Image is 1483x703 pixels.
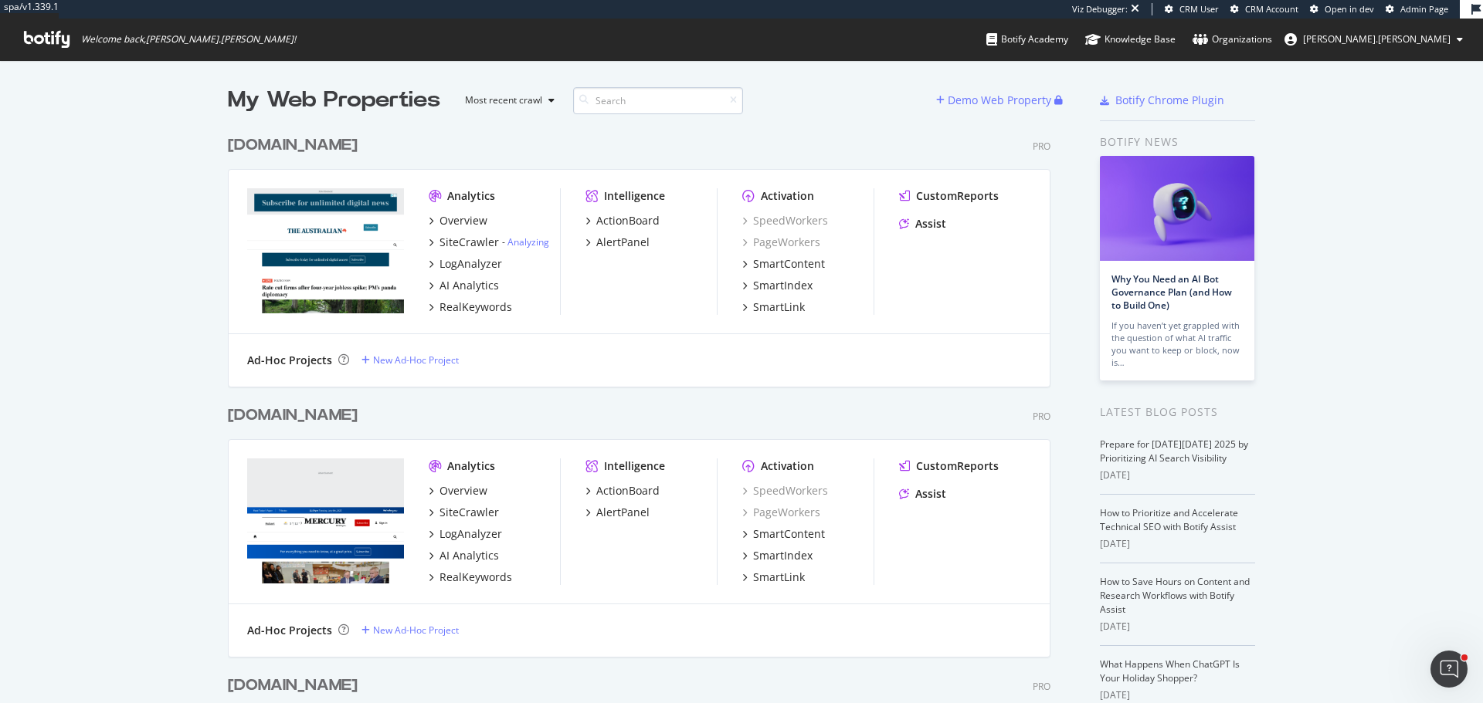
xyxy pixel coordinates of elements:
[1100,620,1255,634] div: [DATE]
[429,505,499,520] a: SiteCrawler
[604,188,665,204] div: Intelligence
[742,548,813,563] a: SmartIndex
[1193,32,1272,47] div: Organizations
[1325,3,1374,15] span: Open in dev
[742,505,820,520] a: PageWorkers
[429,483,487,499] a: Overview
[742,526,825,542] a: SmartContent
[1072,3,1128,15] div: Viz Debugger:
[753,569,805,585] div: SmartLink
[1100,404,1255,421] div: Latest Blog Posts
[596,213,660,228] div: ActionBoard
[228,404,364,427] a: [DOMAIN_NAME]
[948,93,1051,108] div: Demo Web Property
[439,278,499,293] div: AI Analytics
[1165,3,1219,15] a: CRM User
[1115,93,1224,108] div: Botify Chrome Plugin
[228,134,358,157] div: [DOMAIN_NAME]
[742,483,828,499] a: SpeedWorkers
[986,32,1068,47] div: Botify Academy
[361,624,459,637] a: New Ad-Hoc Project
[228,134,364,157] a: [DOMAIN_NAME]
[899,188,999,204] a: CustomReports
[1100,156,1254,261] img: Why You Need an AI Bot Governance Plan (and How to Build One)
[742,213,828,228] a: SpeedWorkers
[1245,3,1298,15] span: CRM Account
[596,235,650,250] div: AlertPanel
[936,88,1054,113] button: Demo Web Property
[1033,680,1050,693] div: Pro
[439,526,502,542] div: LogAnalyzer
[761,188,814,204] div: Activation
[1100,657,1240,684] a: What Happens When ChatGPT Is Your Holiday Shopper?
[1100,468,1255,482] div: [DATE]
[742,278,813,293] a: SmartIndex
[429,569,512,585] a: RealKeywords
[742,235,820,250] a: PageWorkers
[742,299,805,315] a: SmartLink
[1100,438,1248,465] a: Prepare for [DATE][DATE] 2025 by Prioritizing AI Search Visibility
[753,526,825,542] div: SmartContent
[453,88,561,113] button: Most recent crawl
[1033,140,1050,153] div: Pro
[439,235,499,250] div: SiteCrawler
[1085,32,1176,47] div: Knowledge Base
[573,87,743,114] input: Search
[1111,272,1232,312] a: Why You Need an AI Bot Governance Plan (and How to Build One)
[899,216,946,232] a: Assist
[81,33,296,46] span: Welcome back, [PERSON_NAME].[PERSON_NAME] !
[247,353,332,368] div: Ad-Hoc Projects
[439,483,487,499] div: Overview
[585,483,660,499] a: ActionBoard
[742,256,825,272] a: SmartContent
[1100,134,1255,150] div: Botify news
[228,674,358,697] div: [DOMAIN_NAME]
[753,278,813,293] div: SmartIndex
[247,458,404,583] img: www.themercury.com.au
[1272,27,1475,52] button: [PERSON_NAME].[PERSON_NAME]
[1100,575,1250,616] a: How to Save Hours on Content and Research Workflows with Botify Assist
[761,458,814,474] div: Activation
[596,483,660,499] div: ActionBoard
[1111,319,1243,369] div: If you haven’t yet grappled with the question of what AI traffic you want to keep or block, now is…
[1100,537,1255,551] div: [DATE]
[439,505,499,520] div: SiteCrawler
[228,85,440,116] div: My Web Properties
[247,188,404,313] img: www.theaustralian.com.au
[447,458,495,474] div: Analytics
[373,353,459,367] div: New Ad-Hoc Project
[916,458,999,474] div: CustomReports
[361,353,459,367] a: New Ad-Hoc Project
[465,96,542,105] div: Most recent crawl
[1100,93,1224,108] a: Botify Chrome Plugin
[439,256,502,272] div: LogAnalyzer
[585,235,650,250] a: AlertPanel
[585,213,660,228] a: ActionBoard
[1100,688,1255,702] div: [DATE]
[228,674,364,697] a: [DOMAIN_NAME]
[1386,3,1448,15] a: Admin Page
[429,299,512,315] a: RealKeywords
[1033,410,1050,423] div: Pro
[439,548,499,563] div: AI Analytics
[742,569,805,585] a: SmartLink
[1230,3,1298,15] a: CRM Account
[936,93,1054,106] a: Demo Web Property
[899,458,999,474] a: CustomReports
[429,235,549,250] a: SiteCrawler- Analyzing
[429,213,487,228] a: Overview
[1179,3,1219,15] span: CRM User
[439,569,512,585] div: RealKeywords
[915,216,946,232] div: Assist
[1193,19,1272,60] a: Organizations
[916,188,999,204] div: CustomReports
[447,188,495,204] div: Analytics
[986,19,1068,60] a: Botify Academy
[228,404,358,427] div: [DOMAIN_NAME]
[1310,3,1374,15] a: Open in dev
[915,486,946,502] div: Assist
[1085,19,1176,60] a: Knowledge Base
